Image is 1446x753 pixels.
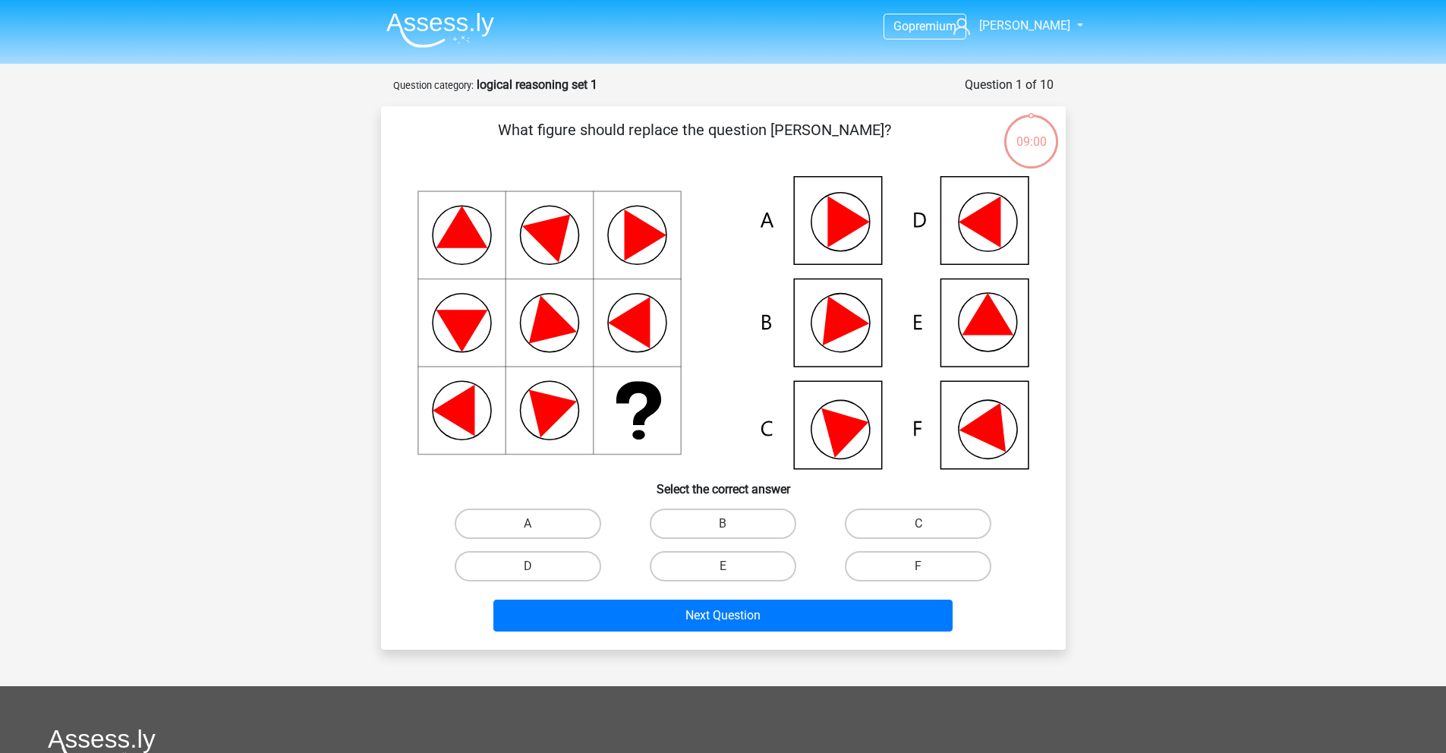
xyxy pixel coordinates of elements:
[393,80,474,91] small: Question category:
[884,16,966,36] a: Gopremium
[650,509,796,539] label: B
[947,17,1072,35] a: [PERSON_NAME]
[909,19,956,33] span: premium
[965,76,1054,94] div: Question 1 of 10
[455,551,601,581] label: D
[845,509,991,539] label: C
[650,551,796,581] label: E
[845,551,991,581] label: F
[455,509,601,539] label: A
[1003,113,1060,151] div: 09:00
[979,18,1070,33] span: [PERSON_NAME]
[893,19,909,33] span: Go
[493,600,953,632] button: Next Question
[477,77,597,92] strong: logical reasoning set 1
[405,118,984,164] p: What figure should replace the question [PERSON_NAME]?
[386,12,494,48] img: Assessly
[405,470,1041,496] h6: Select the correct answer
